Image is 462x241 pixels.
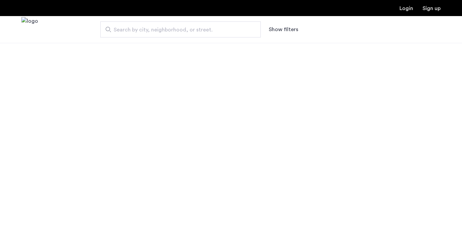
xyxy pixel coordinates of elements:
[269,25,298,33] button: Show or hide filters
[399,6,413,11] a: Login
[100,21,261,37] input: Apartment Search
[423,6,441,11] a: Registration
[21,17,38,42] img: logo
[114,26,242,34] span: Search by city, neighborhood, or street.
[21,17,38,42] a: Cazamio Logo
